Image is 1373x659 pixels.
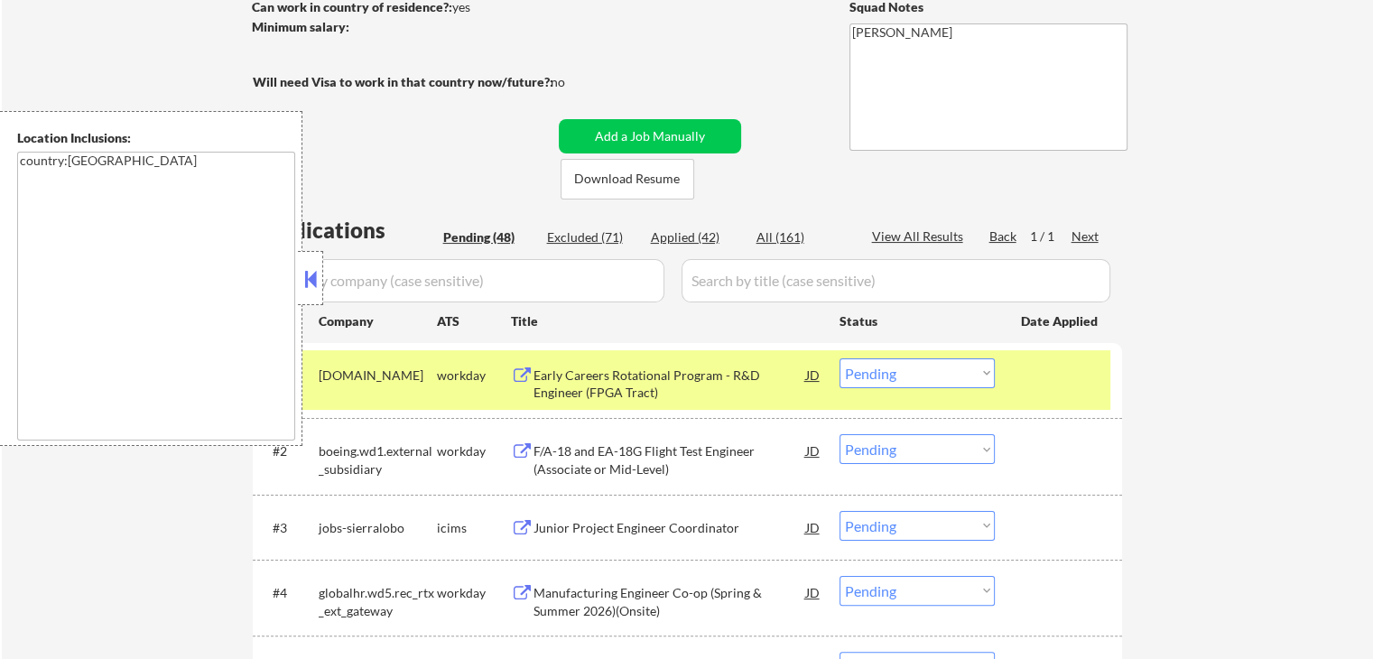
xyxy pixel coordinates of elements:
div: Applied (42) [651,228,741,246]
div: Status [840,304,995,337]
div: globalhr.wd5.rec_rtx_ext_gateway [319,584,437,619]
div: jobs-sierralobo [319,519,437,537]
div: icims [437,519,511,537]
div: Excluded (71) [547,228,637,246]
div: workday [437,442,511,460]
div: JD [804,576,822,608]
input: Search by company (case sensitive) [258,259,664,302]
div: Manufacturing Engineer Co-op (Spring & Summer 2026)(Onsite) [533,584,806,619]
strong: Will need Visa to work in that country now/future?: [253,74,553,89]
div: 1 / 1 [1030,227,1071,246]
button: Add a Job Manually [559,119,741,153]
div: #2 [273,442,304,460]
div: boeing.wd1.external_subsidiary [319,442,437,478]
strong: Minimum salary: [252,19,349,34]
button: Download Resume [561,159,694,200]
div: Location Inclusions: [17,129,295,147]
div: View All Results [872,227,969,246]
div: workday [437,367,511,385]
div: [DOMAIN_NAME] [319,367,437,385]
div: F/A-18 and EA-18G Flight Test Engineer (Associate or Mid-Level) [533,442,806,478]
div: Pending (48) [443,228,533,246]
div: ATS [437,312,511,330]
div: Next [1071,227,1100,246]
div: JD [804,434,822,467]
div: #3 [273,519,304,537]
div: workday [437,584,511,602]
div: JD [804,511,822,543]
div: Date Applied [1021,312,1100,330]
div: #4 [273,584,304,602]
div: JD [804,358,822,391]
div: All (161) [756,228,847,246]
div: Back [989,227,1018,246]
div: Title [511,312,822,330]
div: Company [319,312,437,330]
div: Junior Project Engineer Coordinator [533,519,806,537]
div: no [551,73,602,91]
div: Applications [258,219,437,241]
input: Search by title (case sensitive) [682,259,1110,302]
div: Early Careers Rotational Program - R&D Engineer (FPGA Tract) [533,367,806,402]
